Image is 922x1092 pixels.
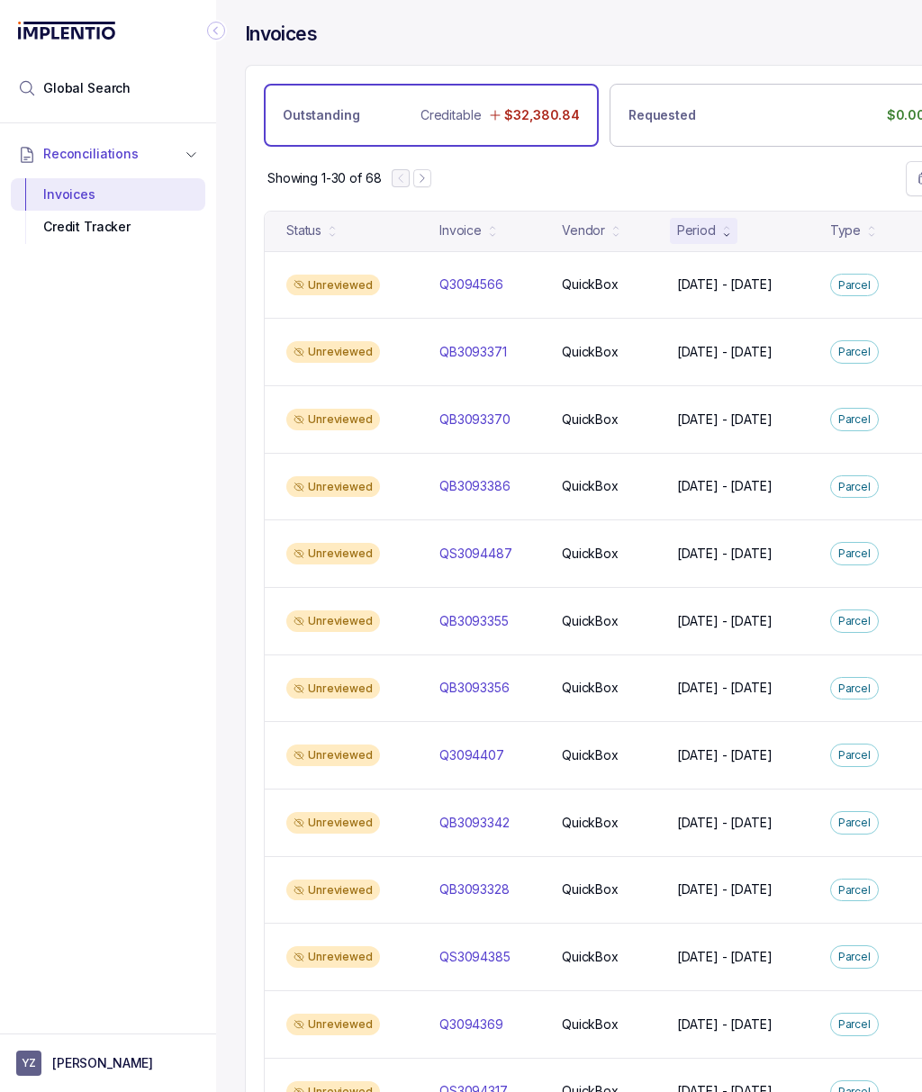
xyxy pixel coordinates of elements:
[562,679,619,697] p: QuickBox
[286,341,380,363] div: Unreviewed
[439,275,503,293] p: Q3094566
[439,411,511,429] p: QB3093370
[562,221,605,239] div: Vendor
[439,343,507,361] p: QB3093371
[286,880,380,901] div: Unreviewed
[562,343,619,361] p: QuickBox
[838,478,871,496] p: Parcel
[677,612,773,630] p: [DATE] - [DATE]
[11,175,205,248] div: Reconciliations
[286,1014,380,1035] div: Unreviewed
[677,343,773,361] p: [DATE] - [DATE]
[420,106,482,124] p: Creditable
[677,814,773,832] p: [DATE] - [DATE]
[562,880,619,898] p: QuickBox
[267,169,381,187] p: Showing 1-30 of 68
[562,612,619,630] p: QuickBox
[286,946,380,968] div: Unreviewed
[439,880,510,898] p: QB3093328
[838,948,871,966] p: Parcel
[205,20,227,41] div: Collapse Icon
[838,1015,871,1033] p: Parcel
[677,221,716,239] div: Period
[677,477,773,495] p: [DATE] - [DATE]
[439,1015,503,1033] p: Q3094369
[677,746,773,764] p: [DATE] - [DATE]
[16,1051,200,1076] button: User initials[PERSON_NAME]
[677,679,773,697] p: [DATE] - [DATE]
[838,612,871,630] p: Parcel
[677,948,773,966] p: [DATE] - [DATE]
[25,178,191,211] div: Invoices
[838,343,871,361] p: Parcel
[562,948,619,966] p: QuickBox
[677,275,773,293] p: [DATE] - [DATE]
[562,411,619,429] p: QuickBox
[562,1015,619,1033] p: QuickBox
[439,612,509,630] p: QB3093355
[562,814,619,832] p: QuickBox
[245,22,317,47] h4: Invoices
[11,134,205,174] button: Reconciliations
[16,1051,41,1076] span: User initials
[439,679,510,697] p: QB3093356
[838,545,871,563] p: Parcel
[838,680,871,698] p: Parcel
[562,477,619,495] p: QuickBox
[267,169,381,187] div: Remaining page entries
[439,477,511,495] p: QB3093386
[677,880,773,898] p: [DATE] - [DATE]
[838,411,871,429] p: Parcel
[562,746,619,764] p: QuickBox
[439,221,482,239] div: Invoice
[283,106,359,124] p: Outstanding
[838,746,871,764] p: Parcel
[838,814,871,832] p: Parcel
[838,881,871,899] p: Parcel
[413,169,431,187] button: Next Page
[43,79,131,97] span: Global Search
[439,948,511,966] p: QS3094385
[286,678,380,699] div: Unreviewed
[439,746,504,764] p: Q3094407
[439,545,512,563] p: QS3094487
[562,275,619,293] p: QuickBox
[52,1054,153,1072] p: [PERSON_NAME]
[286,610,380,632] div: Unreviewed
[286,543,380,564] div: Unreviewed
[439,814,510,832] p: QB3093342
[562,545,619,563] p: QuickBox
[677,411,773,429] p: [DATE] - [DATE]
[677,545,773,563] p: [DATE] - [DATE]
[43,145,139,163] span: Reconciliations
[628,106,696,124] p: Requested
[25,211,191,243] div: Credit Tracker
[286,221,321,239] div: Status
[286,409,380,430] div: Unreviewed
[286,476,380,498] div: Unreviewed
[286,745,380,766] div: Unreviewed
[286,812,380,834] div: Unreviewed
[830,221,861,239] div: Type
[504,106,580,124] p: $32,380.84
[838,276,871,294] p: Parcel
[677,1015,773,1033] p: [DATE] - [DATE]
[286,275,380,296] div: Unreviewed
